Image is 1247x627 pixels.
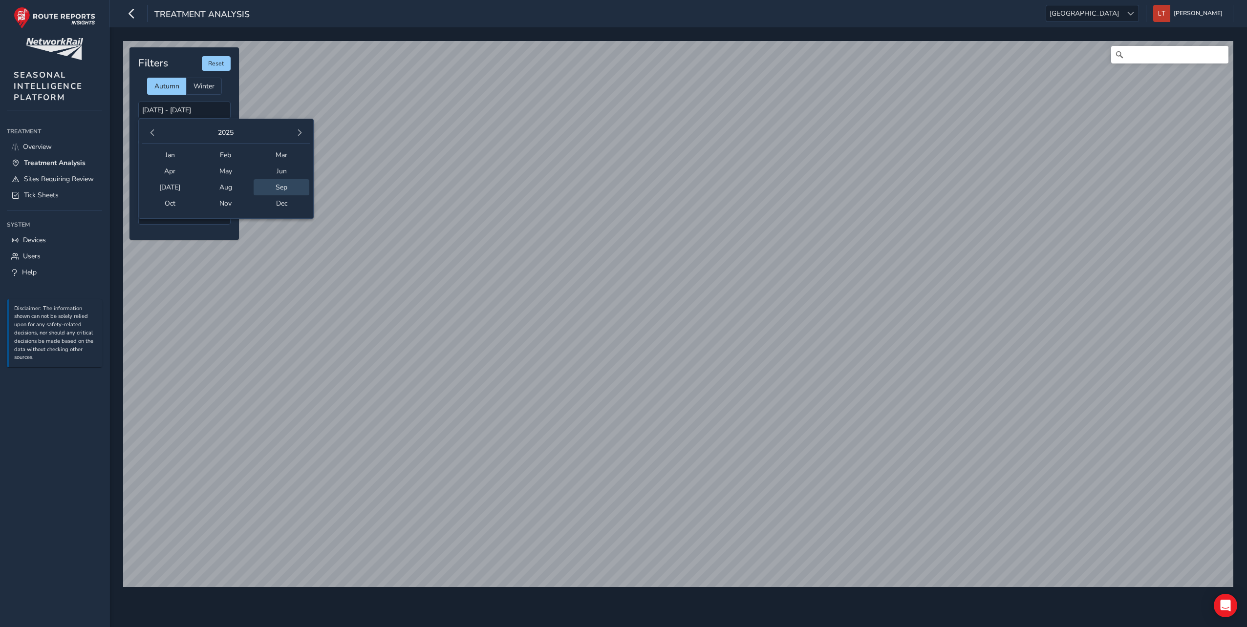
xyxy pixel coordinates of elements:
span: [PERSON_NAME] [1174,5,1223,22]
span: Oct [142,195,198,211]
span: SEASONAL INTELLIGENCE PLATFORM [14,69,83,103]
a: Sites Requiring Review [7,171,102,187]
input: Search [1111,46,1228,63]
div: Open Intercom Messenger [1214,594,1237,617]
div: Treatment [7,124,102,139]
a: Overview [7,139,102,155]
span: [DATE] [142,179,198,195]
span: Users [23,251,41,261]
span: Treatment Analysis [24,158,86,167]
span: Jun [254,163,309,179]
span: Winter [193,82,215,91]
a: Tick Sheets [7,187,102,203]
a: Help [7,264,102,280]
span: Tick Sheets [24,190,59,200]
span: Help [22,268,37,277]
span: Mar [254,147,309,163]
span: Autumn [154,82,179,91]
span: May [198,163,254,179]
img: customer logo [26,38,83,60]
span: Devices [23,235,46,245]
span: Sites Requiring Review [24,174,94,184]
span: Jan [142,147,198,163]
canvas: Map [123,41,1233,587]
button: Reset [202,56,231,71]
a: Treatment Analysis [7,155,102,171]
span: Aug [198,179,254,195]
h4: Filters [138,57,168,69]
img: diamond-layout [1153,5,1170,22]
span: Sep [254,179,309,195]
span: Feb [198,147,254,163]
span: Apr [142,163,198,179]
img: rr logo [14,7,95,29]
div: Autumn [147,78,186,95]
button: 2025 [218,128,234,137]
p: Disclaimer: The information shown can not be solely relied upon for any safety-related decisions,... [14,305,97,362]
span: Nov [198,195,254,211]
span: Dec [254,195,309,211]
button: [PERSON_NAME] [1153,5,1226,22]
a: Users [7,248,102,264]
span: [GEOGRAPHIC_DATA] [1046,5,1122,21]
div: System [7,217,102,232]
div: Winter [186,78,222,95]
a: Devices [7,232,102,248]
span: Treatment Analysis [154,8,250,22]
span: Overview [23,142,52,151]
